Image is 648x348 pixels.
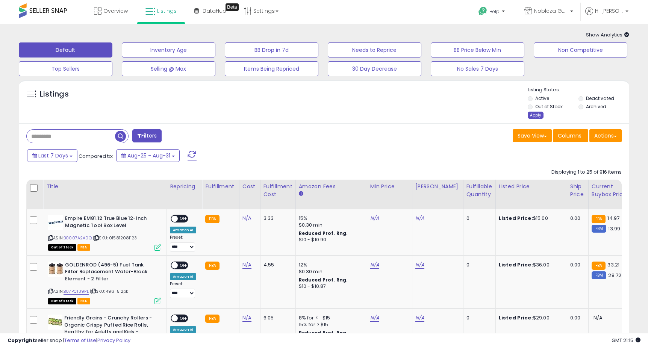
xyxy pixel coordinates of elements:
small: Amazon Fees. [299,191,303,197]
div: Fulfillment Cost [263,183,292,198]
div: 15% [299,215,361,222]
button: Actions [589,129,622,142]
button: Default [19,42,112,57]
span: Compared to: [79,153,113,160]
button: BB Price Below Min [431,42,524,57]
div: 0 [466,262,490,268]
span: Help [489,8,500,15]
b: Friendly Grains - Crunchy Rollers - Organic Crispy Puffed Rice Rolls, Healthy for Adults and Kids... [64,315,156,344]
button: Save View [513,129,552,142]
span: Show Analytics [586,31,629,38]
a: Help [472,1,512,24]
a: N/A [370,215,379,222]
button: Last 7 Days [27,149,77,162]
span: OFF [178,216,190,222]
div: 4.55 [263,262,290,268]
span: 14.97 [607,215,619,222]
span: N/A [593,314,603,321]
b: Listed Price: [499,261,533,268]
div: 0.00 [570,315,583,321]
span: Nobleza Goods [534,7,568,15]
button: Selling @ Max [122,61,215,76]
button: Columns [553,129,588,142]
div: 0.00 [570,262,583,268]
div: seller snap | | [8,337,130,344]
div: 12% [299,262,361,268]
div: 0 [466,215,490,222]
div: Title [46,183,164,191]
label: Active [535,95,549,101]
small: FBA [592,215,606,223]
div: Cost [242,183,257,191]
small: FBM [592,271,606,279]
div: 8% for <= $15 [299,315,361,321]
a: N/A [415,215,424,222]
span: Hi [PERSON_NAME] [595,7,623,15]
span: 28.72 [608,272,621,279]
div: [PERSON_NAME] [415,183,460,191]
div: Repricing [170,183,199,191]
small: FBM [592,225,606,233]
div: Current Buybox Price [592,183,630,198]
span: 33.21 [607,261,619,268]
strong: Copyright [8,337,35,344]
i: Get Help [478,6,488,16]
span: All listings that are currently out of stock and unavailable for purchase on Amazon [48,244,76,251]
div: $10 - $10.90 [299,237,361,243]
span: | SKU: 015812081123 [93,235,137,241]
button: Aug-25 - Aug-31 [116,149,180,162]
div: $36.00 [499,262,561,268]
a: Privacy Policy [97,337,130,344]
label: Archived [586,103,606,110]
div: 0.00 [570,215,583,222]
span: FBA [77,244,90,251]
span: 13.99 [608,225,620,232]
a: N/A [242,215,251,222]
b: GOLDENROD (496-5) Fuel Tank Filter Replacement Water-Block Element - 2 Filter [65,262,156,284]
div: 6.05 [263,315,290,321]
button: No Sales 7 Days [431,61,524,76]
label: Out of Stock [535,103,563,110]
img: 51olxjktW6L._SL40_.jpg [48,262,63,277]
div: $0.30 min [299,222,361,228]
small: FBA [205,215,219,223]
a: N/A [415,314,424,322]
span: All listings that are currently out of stock and unavailable for purchase on Amazon [48,298,76,304]
div: $15.00 [499,215,561,222]
small: FBA [592,262,606,270]
span: | SKU: 496-5 2pk [90,288,129,294]
button: Items Being Repriced [225,61,318,76]
span: 2025-09-8 21:15 GMT [612,337,640,344]
div: Tooltip anchor [226,3,239,11]
button: Filters [132,129,162,142]
div: Preset: [170,281,196,298]
div: $0.30 min [299,268,361,275]
span: Listings [157,7,177,15]
div: Fulfillable Quantity [466,183,492,198]
p: Listing States: [528,86,629,94]
div: Listed Price [499,183,564,191]
button: Needs to Reprice [328,42,421,57]
img: 61FktBcZ50L._SL40_.jpg [48,315,62,330]
div: Min Price [370,183,409,191]
div: $29.00 [499,315,561,321]
span: Aug-25 - Aug-31 [127,152,170,159]
button: Non Competitive [534,42,627,57]
button: Inventory Age [122,42,215,57]
label: Deactivated [586,95,614,101]
small: FBA [205,262,219,270]
div: Amazon AI [170,273,196,280]
div: Fulfillment [205,183,236,191]
b: Listed Price: [499,215,533,222]
img: 31VqqmL5K-L._SL40_.jpg [48,215,63,230]
div: ASIN: [48,262,161,303]
b: Reduced Prof. Rng. [299,277,348,283]
span: DataHub [203,7,226,15]
span: OFF [178,315,190,322]
a: B0007A2A0Q [64,235,92,241]
button: 30 Day Decrease [328,61,421,76]
a: N/A [242,314,251,322]
a: Hi [PERSON_NAME] [585,7,628,24]
div: 3.33 [263,215,290,222]
div: ASIN: [48,215,161,250]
